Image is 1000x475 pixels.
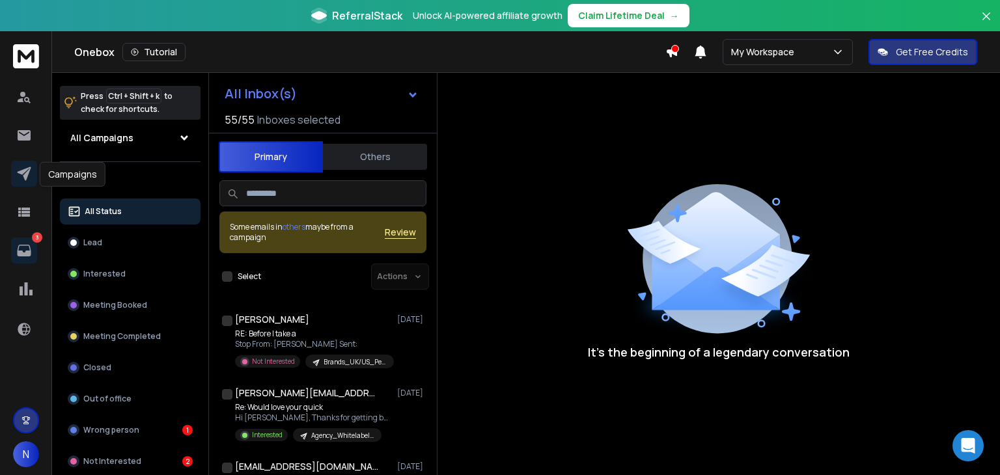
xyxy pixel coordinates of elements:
button: Close banner [978,8,995,39]
h1: [EMAIL_ADDRESS][DOMAIN_NAME] [235,460,378,473]
p: RE: Before I take a [235,329,391,339]
button: Wrong person1 [60,417,201,443]
span: → [670,9,679,22]
p: 3 [32,232,42,243]
p: Out of office [83,394,132,404]
p: [DATE] [397,461,426,472]
button: Out of office [60,386,201,412]
div: Open Intercom Messenger [952,430,984,461]
p: Interested [83,269,126,279]
button: Tutorial [122,43,186,61]
div: 1 [182,425,193,435]
h1: All Campaigns [70,131,133,144]
p: Re: Would love your quick [235,402,391,413]
button: Others [323,142,427,171]
h3: Filters [60,172,201,191]
p: Hi [PERSON_NAME], Thanks for getting back [235,413,391,423]
p: [DATE] [397,314,426,325]
button: All Inbox(s) [214,81,429,107]
p: Get Free Credits [896,46,968,59]
button: Lead [60,230,201,256]
span: ReferralStack [332,8,402,23]
span: Ctrl + Shift + k [106,88,161,103]
button: Meeting Completed [60,323,201,349]
p: Not Interested [83,456,141,467]
div: Some emails in maybe from a campaign [230,222,385,243]
p: Brands_UK/US_Performance-marketing [324,357,386,367]
button: Closed [60,355,201,381]
button: Review [385,226,416,239]
p: It’s the beginning of a legendary conversation [588,343,850,361]
p: Closed [83,362,111,373]
button: Get Free Credits [868,39,977,65]
p: Meeting Completed [83,331,161,342]
button: Meeting Booked [60,292,201,318]
h3: Inboxes selected [257,112,340,128]
button: Not Interested2 [60,448,201,474]
button: Primary [219,141,323,172]
p: All Status [85,206,122,217]
h1: [PERSON_NAME] [235,313,309,326]
p: Meeting Booked [83,300,147,310]
p: Wrong person [83,425,139,435]
p: Interested [252,430,283,440]
p: Unlock AI-powered affiliate growth [413,9,562,22]
h1: All Inbox(s) [225,87,297,100]
p: Lead [83,238,102,248]
p: Agency_Whitelabeling_Manav_Apollo-leads [311,431,374,441]
p: [DATE] [397,388,426,398]
button: N [13,441,39,467]
div: Campaigns [40,162,105,187]
button: All Status [60,198,201,224]
div: Onebox [74,43,665,61]
div: 2 [182,456,193,467]
label: Select [238,271,261,282]
button: Claim Lifetime Deal→ [568,4,689,27]
span: others [283,221,305,232]
p: Press to check for shortcuts. [81,90,173,116]
a: 3 [11,238,37,264]
p: Stop From: [PERSON_NAME] Sent: [235,339,391,349]
button: Interested [60,261,201,287]
h1: [PERSON_NAME][EMAIL_ADDRESS][DOMAIN_NAME] [235,387,378,400]
p: Not Interested [252,357,295,366]
span: 55 / 55 [225,112,255,128]
p: My Workspace [731,46,799,59]
button: All Campaigns [60,125,201,151]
